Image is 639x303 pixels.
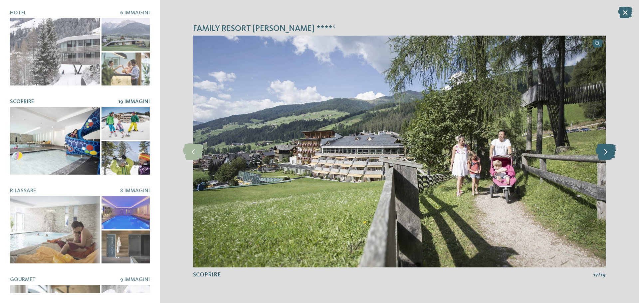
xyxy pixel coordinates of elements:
span: Scoprire [10,99,34,104]
span: 9 Immagini [120,277,150,282]
span: Gourmet [10,277,36,282]
img: Family Resort Rainer ****ˢ [193,36,606,268]
span: Rilassare [10,188,36,194]
span: Hotel [10,10,26,16]
span: 8 Immagini [120,188,150,194]
span: 19 [600,271,606,279]
span: / [598,271,600,279]
span: 6 Immagini [120,10,150,16]
span: Family Resort [PERSON_NAME] ****ˢ [193,23,335,35]
span: 19 Immagini [118,99,150,104]
span: 17 [593,271,598,279]
span: Scoprire [193,272,221,278]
